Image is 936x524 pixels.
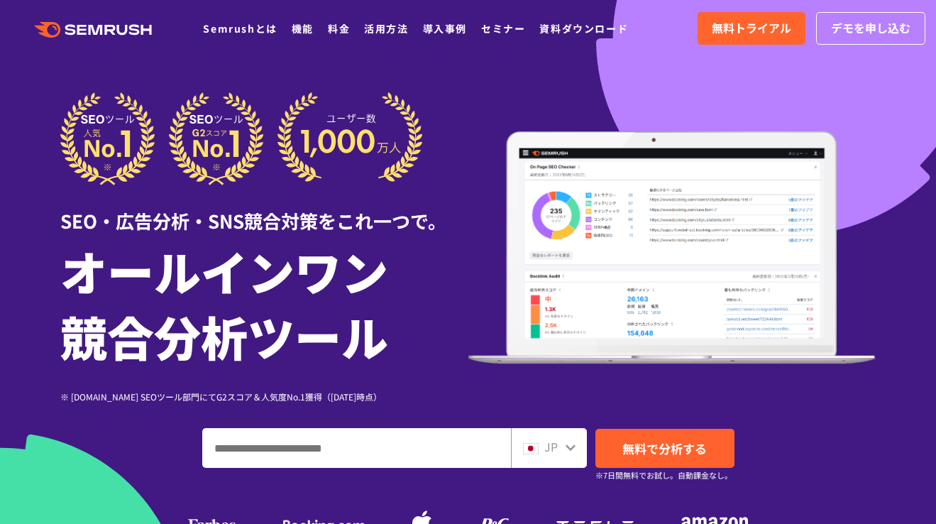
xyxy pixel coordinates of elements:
[203,21,277,36] a: Semrushとは
[698,12,805,45] a: 無料トライアル
[622,440,707,457] span: 無料で分析する
[481,21,525,36] a: セミナー
[539,21,628,36] a: 資料ダウンロード
[423,21,467,36] a: 導入事例
[595,429,734,468] a: 無料で分析する
[60,238,468,369] h1: オールインワン 競合分析ツール
[328,21,350,36] a: 料金
[544,438,558,455] span: JP
[595,469,732,482] small: ※7日間無料でお試し。自動課金なし。
[60,185,468,234] div: SEO・広告分析・SNS競合対策をこれ一つで。
[292,21,314,36] a: 機能
[712,19,791,38] span: 無料トライアル
[60,390,468,403] div: ※ [DOMAIN_NAME] SEOツール部門にてG2スコア＆人気度No.1獲得（[DATE]時点）
[831,19,910,38] span: デモを申し込む
[364,21,408,36] a: 活用方法
[816,12,925,45] a: デモを申し込む
[203,429,510,467] input: ドメイン、キーワードまたはURLを入力してください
